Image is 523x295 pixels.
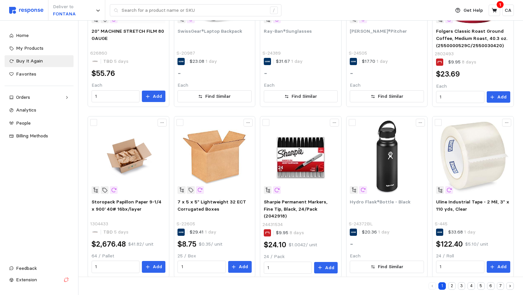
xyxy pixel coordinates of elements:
p: $9.95 [276,229,304,236]
span: Home [16,32,29,38]
a: Orders [5,92,74,103]
div: / [270,7,278,14]
p: $5.10 / unit [465,241,488,248]
p: TBD [103,58,128,65]
img: svg%3e [9,7,43,14]
h2: - [177,68,181,78]
h2: - [350,239,353,249]
h2: - [264,68,267,78]
input: Qty [440,91,481,103]
span: 20" MACHINE STRETCH FILM 80 GAUGE [92,28,164,41]
button: Find Similar [350,90,424,103]
h2: $2,676.48 [92,239,126,249]
p: S-445 [435,220,447,228]
p: Add [325,264,334,271]
a: Analytics [5,104,74,116]
p: Each [350,82,424,89]
button: 6 [487,282,495,290]
p: $1.0042 / unit [289,241,317,249]
span: 1 day [463,229,476,235]
button: Find Similar [264,90,338,103]
input: Qty [95,91,136,102]
p: 64 / Pallet [92,252,166,260]
a: My Products [5,43,74,54]
p: Add [153,93,162,100]
p: Each [350,252,424,260]
p: 24 / Roll [436,252,510,260]
span: 5 days [113,229,128,235]
button: 5 [477,282,485,290]
span: 8 days [288,230,304,235]
h2: $8.75 [177,239,196,249]
input: Qty [181,261,222,273]
span: 7 x 5 x 5" Lightweight 32 ECT Corrugated Boxes [177,199,246,212]
a: Favorites [5,68,74,80]
button: Get Help [451,4,487,17]
img: S-24372BL [350,120,424,194]
p: $41.82 / unit [128,241,153,248]
span: 1 day [204,58,217,64]
p: FONTANA [53,10,76,18]
h2: $24.10 [264,240,286,250]
p: Get Help [464,7,483,14]
span: Extension [16,277,37,283]
p: $20.36 [362,229,390,236]
button: 1 [438,282,446,290]
span: Storopack Papillon Paper 9-1/4 x 900' 40# 16bx/layer [92,199,161,212]
span: Hydro Flask®Bottle - Black [350,199,411,205]
button: Add [487,91,510,103]
p: Add [497,263,507,270]
span: 1 day [375,58,388,64]
p: Find Similar [378,263,403,270]
p: Each [264,82,338,89]
p: Find Similar [378,93,403,100]
p: $23.08 [190,58,217,65]
input: Qty [440,261,481,273]
p: S-24389 [262,50,281,57]
span: Billing Methods [16,133,48,139]
button: 2 [448,282,456,290]
p: Each [177,82,252,89]
p: 2802493 [435,50,454,58]
p: Each [92,82,166,89]
p: S-24372BL [349,220,373,228]
span: People [16,120,31,126]
p: 24431534 [262,221,283,228]
p: Add [153,263,162,270]
span: Folgers Classic Roast Ground Coffee, Medium Roast, 40.3 oz. (2550000529C/2550030420) [436,28,507,48]
p: S-20987 [177,50,195,57]
p: Each [436,83,510,90]
button: Add [228,261,252,273]
span: 1 day [204,229,216,235]
span: 8 days [461,59,476,65]
button: Add [142,91,165,102]
div: Orders [16,94,62,101]
a: Billing Methods [5,130,74,142]
h2: $23.69 [436,69,460,79]
button: Find Similar [177,90,252,103]
p: TBD [103,229,128,236]
p: 25 / Box [177,252,252,260]
a: People [5,117,74,129]
p: Add [497,94,507,101]
a: Buy It Again [5,55,74,67]
button: Add [314,262,338,274]
p: 626860 [90,50,107,57]
p: $31.67 [276,58,303,65]
button: Find Similar [350,261,424,273]
p: Find Similar [205,93,231,100]
span: 5 days [113,58,128,64]
button: 7 [497,282,504,290]
p: 24 / Pack [264,253,338,260]
span: Buy It Again [16,58,43,64]
span: SwissGear®Laptop Backpack [177,28,242,34]
button: Add [487,261,510,273]
p: $33.68 [448,229,476,236]
h2: $55.76 [92,68,115,78]
p: $0.35 / unit [199,241,222,248]
button: CA [502,5,514,16]
span: Feedback [16,265,37,271]
p: S-24505 [349,50,367,57]
p: $9.95 [448,59,476,66]
input: Search for a product name or SKU [122,5,266,16]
